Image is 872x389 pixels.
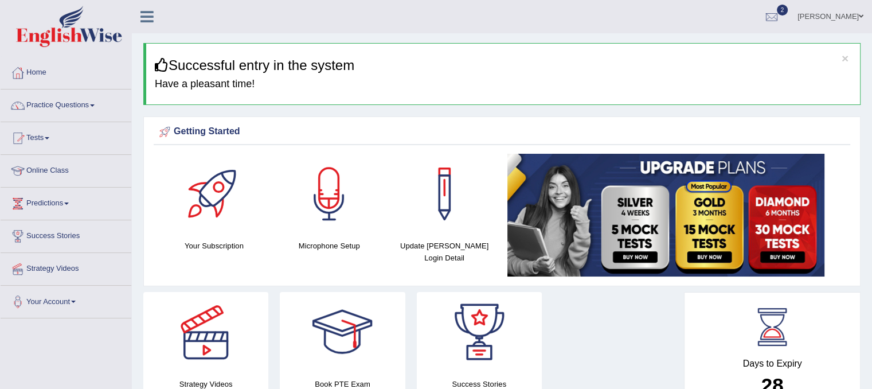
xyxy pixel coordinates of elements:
[777,5,788,15] span: 2
[697,359,847,369] h4: Days to Expiry
[842,52,848,64] button: ×
[1,188,131,216] a: Predictions
[162,240,266,252] h4: Your Subscription
[393,240,496,264] h4: Update [PERSON_NAME] Login Detail
[157,123,847,141] div: Getting Started
[1,220,131,249] a: Success Stories
[1,57,131,85] a: Home
[1,122,131,151] a: Tests
[1,155,131,184] a: Online Class
[1,253,131,282] a: Strategy Videos
[1,286,131,314] a: Your Account
[155,79,851,90] h4: Have a pleasant time!
[1,90,131,118] a: Practice Questions
[507,154,824,277] img: small5.jpg
[277,240,381,252] h4: Microphone Setup
[155,58,851,73] h3: Successful entry in the system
